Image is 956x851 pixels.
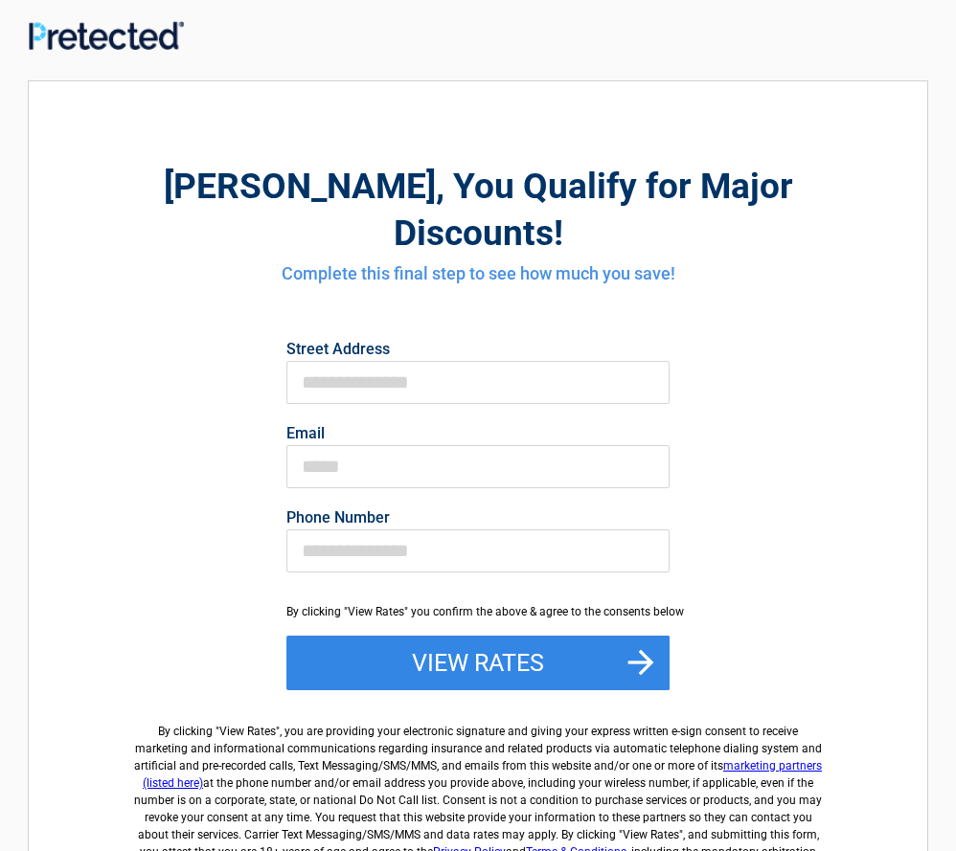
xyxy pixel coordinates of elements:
span: View Rates [219,725,276,738]
h4: Complete this final step to see how much you save! [134,261,822,286]
img: Main Logo [29,21,184,49]
h2: , You Qualify for Major Discounts! [134,163,822,257]
label: Street Address [286,342,670,357]
label: Phone Number [286,510,670,526]
label: Email [286,426,670,441]
button: View Rates [286,636,670,691]
div: By clicking "View Rates" you confirm the above & agree to the consents below [286,603,670,620]
span: [PERSON_NAME] [164,166,436,207]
